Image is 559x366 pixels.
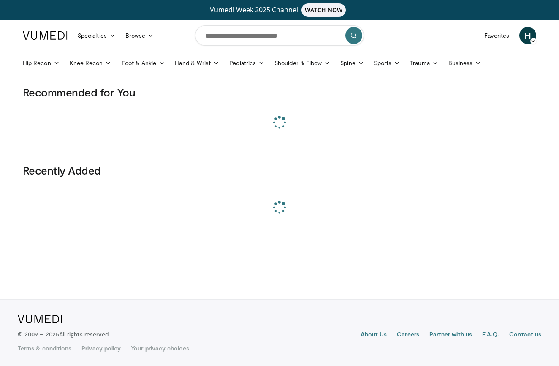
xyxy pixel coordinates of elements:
a: Privacy policy [81,344,121,352]
a: Knee Recon [65,55,117,71]
h3: Recommended for You [23,85,536,99]
a: Careers [397,330,419,340]
a: Hand & Wrist [170,55,224,71]
a: Vumedi Week 2025 ChannelWATCH NOW [24,3,535,17]
a: H [519,27,536,44]
a: Spine [335,55,369,71]
a: Terms & conditions [18,344,71,352]
a: Browse [120,27,159,44]
a: Specialties [73,27,120,44]
a: Foot & Ankle [117,55,170,71]
img: VuMedi Logo [23,31,68,40]
span: All rights reserved [59,330,109,338]
a: Pediatrics [224,55,269,71]
h3: Recently Added [23,164,536,177]
a: Favorites [479,27,514,44]
a: About Us [361,330,387,340]
a: F.A.Q. [482,330,499,340]
a: Your privacy choices [131,344,189,352]
span: WATCH NOW [301,3,346,17]
input: Search topics, interventions [195,25,364,46]
a: Hip Recon [18,55,65,71]
a: Sports [369,55,405,71]
a: Partner with us [429,330,472,340]
p: © 2009 – 2025 [18,330,109,339]
img: VuMedi Logo [18,315,62,323]
a: Business [443,55,486,71]
a: Trauma [405,55,443,71]
a: Contact us [509,330,541,340]
a: Shoulder & Elbow [269,55,335,71]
